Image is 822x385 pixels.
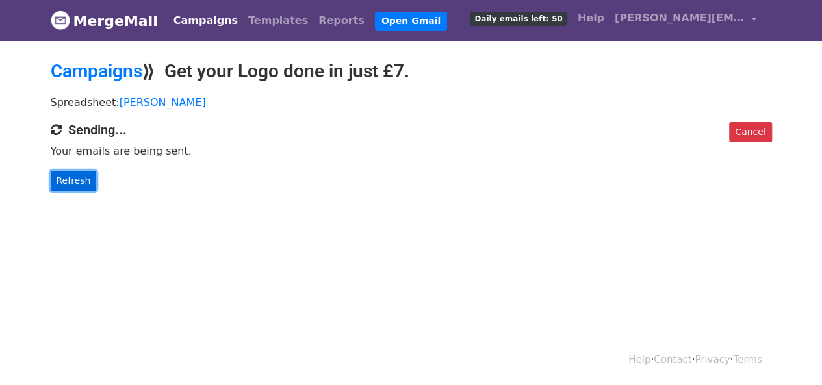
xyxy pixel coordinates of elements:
a: Help [628,354,650,366]
p: Spreadsheet: [51,95,772,109]
a: Terms [733,354,762,366]
a: Campaigns [168,8,243,34]
a: Campaigns [51,60,142,82]
a: Refresh [51,171,97,191]
a: Help [572,5,610,31]
a: Templates [243,8,313,34]
img: MergeMail logo [51,10,70,30]
iframe: Chat Widget [757,323,822,385]
a: MergeMail [51,7,158,34]
h4: Sending... [51,122,772,138]
a: Contact [654,354,691,366]
a: Open Gmail [375,12,447,31]
a: Daily emails left: 50 [465,5,572,31]
h2: ⟫ Get your Logo done in just £7. [51,60,772,82]
a: [PERSON_NAME][EMAIL_ADDRESS][DOMAIN_NAME] [610,5,762,36]
a: Cancel [729,122,771,142]
span: Daily emails left: 50 [470,12,567,26]
a: [PERSON_NAME] [120,96,206,108]
a: Privacy [695,354,730,366]
span: [PERSON_NAME][EMAIL_ADDRESS][DOMAIN_NAME] [615,10,745,26]
p: Your emails are being sent. [51,144,772,158]
a: Reports [313,8,370,34]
